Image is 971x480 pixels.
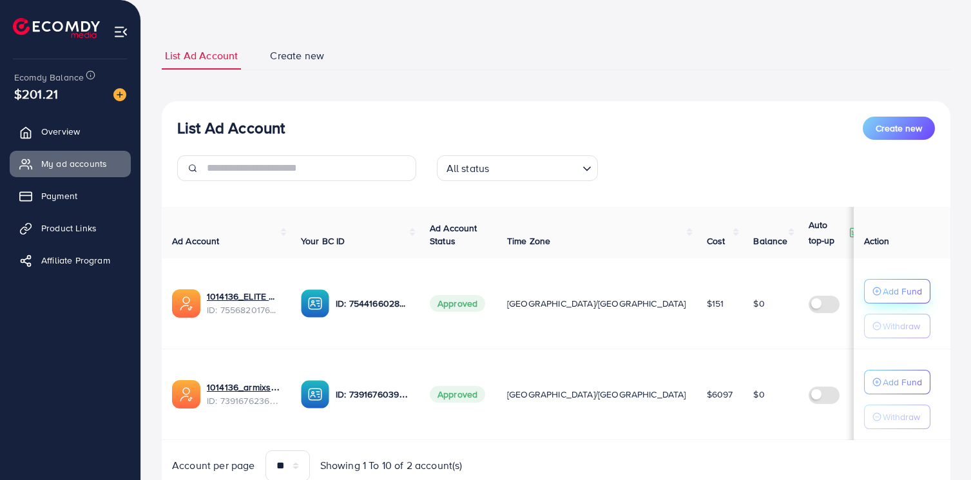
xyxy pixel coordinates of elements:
span: Your BC ID [301,235,345,247]
div: Search for option [437,155,598,181]
span: Cost [707,235,726,247]
span: ID: 7391676236956909569 [207,394,280,407]
a: Overview [10,119,131,144]
iframe: Chat [916,422,961,470]
a: Product Links [10,215,131,241]
a: Affiliate Program [10,247,131,273]
span: Payment [41,189,77,202]
img: ic-ba-acc.ded83a64.svg [301,380,329,408]
span: My ad accounts [41,157,107,170]
img: image [113,88,126,101]
button: Add Fund [864,370,930,394]
span: List Ad Account [165,48,238,63]
span: $201.21 [14,84,58,103]
span: Affiliate Program [41,254,110,267]
img: menu [113,24,128,39]
a: Payment [10,183,131,209]
img: ic-ads-acc.e4c84228.svg [172,380,200,408]
a: 1014136_armixstore_1721008753069 [207,381,280,394]
span: [GEOGRAPHIC_DATA]/[GEOGRAPHIC_DATA] [507,297,686,310]
div: <span class='underline'>1014136_armixstore_1721008753069</span></br>7391676236956909569 [207,381,280,407]
span: Approved [430,386,485,403]
img: ic-ba-acc.ded83a64.svg [301,289,329,318]
img: logo [13,18,100,38]
span: ID: 7556820176746971137 [207,303,280,316]
span: Time Zone [507,235,550,247]
span: All status [444,159,492,178]
span: Action [864,235,890,247]
span: $151 [707,297,724,310]
button: Withdraw [864,314,930,338]
span: $6097 [707,388,733,401]
input: Search for option [493,157,577,178]
div: <span class='underline'>1014136_ELITE HERITAGE PK_1759459383615</span></br>7556820176746971137 [207,290,280,316]
p: ID: 7544166028553781265 [336,296,409,311]
button: Create new [863,117,935,140]
p: Add Fund [883,374,922,390]
h3: List Ad Account [177,119,285,137]
p: Withdraw [883,318,920,334]
span: Create new [876,122,922,135]
span: [GEOGRAPHIC_DATA]/[GEOGRAPHIC_DATA] [507,388,686,401]
button: Withdraw [864,405,930,429]
span: Create new [270,48,324,63]
p: Add Fund [883,283,922,299]
span: Ad Account Status [430,222,477,247]
span: Ad Account [172,235,220,247]
span: Showing 1 To 10 of 2 account(s) [320,458,463,473]
span: $0 [753,388,764,401]
span: Overview [41,125,80,138]
img: ic-ads-acc.e4c84228.svg [172,289,200,318]
a: 1014136_ELITE HERITAGE PK_1759459383615 [207,290,280,303]
p: Auto top-up [809,217,846,248]
p: ID: 7391676039128252432 [336,387,409,402]
p: Withdraw [883,409,920,425]
a: My ad accounts [10,151,131,177]
button: Add Fund [864,279,930,303]
span: Ecomdy Balance [14,71,84,84]
span: Product Links [41,222,97,235]
span: Account per page [172,458,255,473]
span: Approved [430,295,485,312]
span: $0 [753,297,764,310]
span: Balance [753,235,787,247]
